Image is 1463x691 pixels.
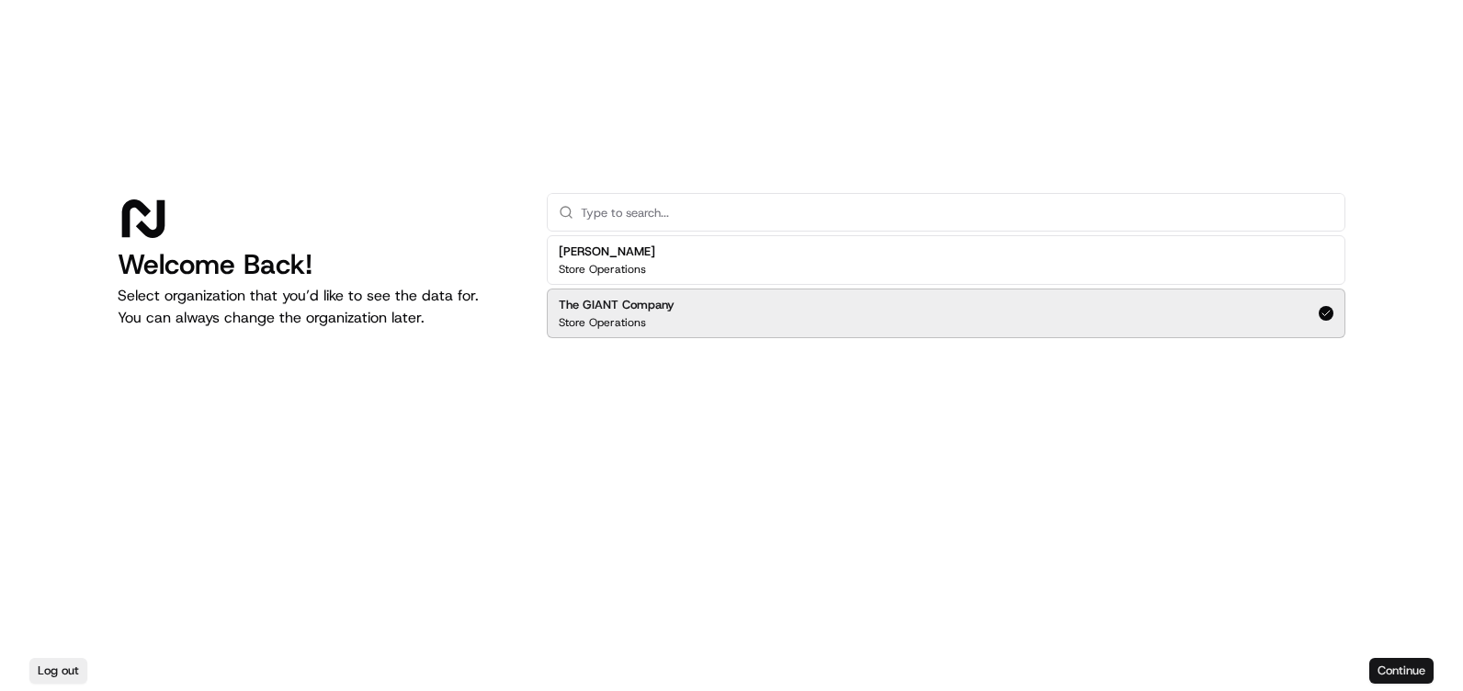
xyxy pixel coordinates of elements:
p: Store Operations [559,315,646,330]
h2: [PERSON_NAME] [559,244,655,260]
p: Store Operations [559,262,646,277]
button: Log out [29,658,87,684]
h2: The GIANT Company [559,297,675,313]
input: Type to search... [581,194,1333,231]
h1: Welcome Back! [118,248,517,281]
button: Continue [1369,658,1434,684]
div: Suggestions [547,232,1345,342]
p: Select organization that you’d like to see the data for. You can always change the organization l... [118,285,517,329]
